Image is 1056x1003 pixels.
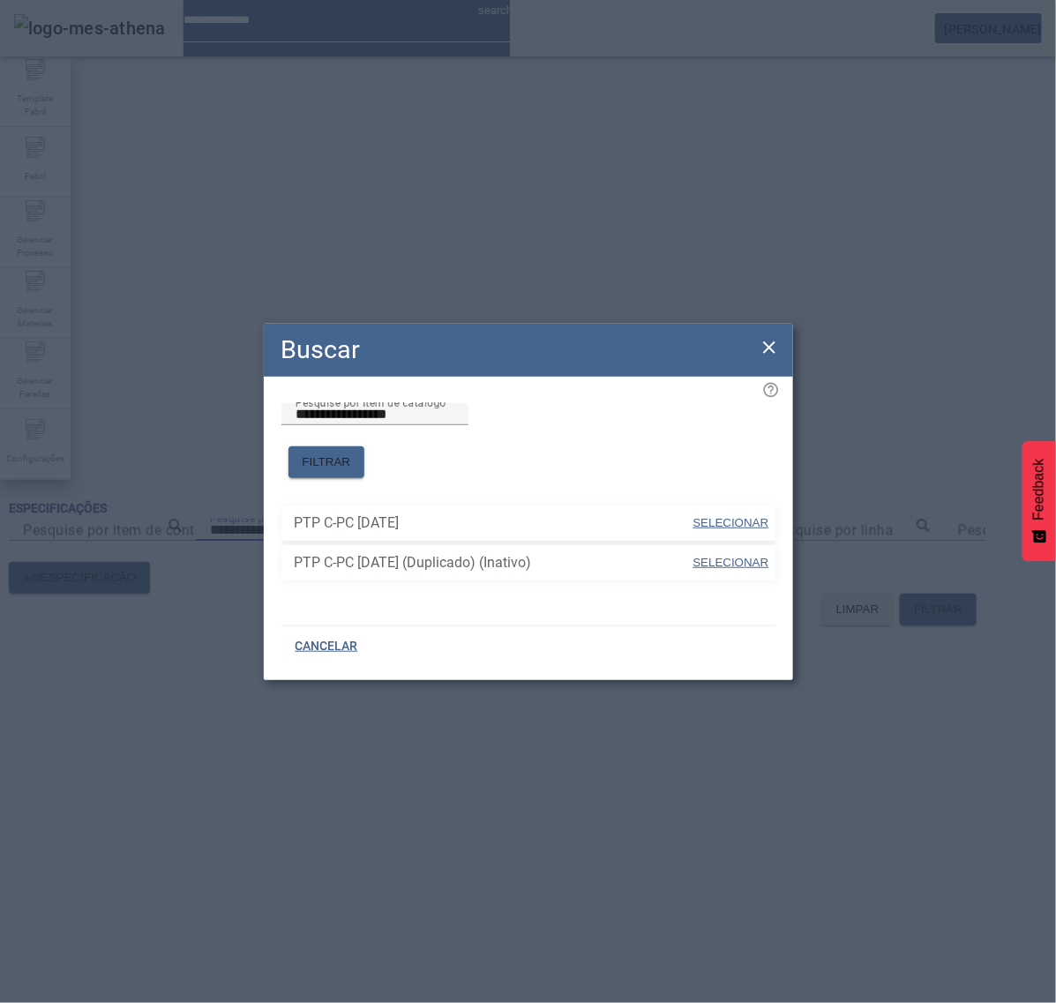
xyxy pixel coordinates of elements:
button: SELECIONAR [691,507,770,539]
span: SELECIONAR [693,556,769,569]
button: SELECIONAR [691,547,770,579]
button: FILTRAR [288,446,365,478]
span: FILTRAR [303,453,351,471]
span: PTP C-PC [DATE] [295,513,692,534]
button: CANCELAR [281,631,372,662]
mat-label: Pesquise por item de catálogo [296,396,446,408]
button: Feedback - Mostrar pesquisa [1022,441,1056,561]
span: SELECIONAR [693,516,769,529]
span: Feedback [1031,459,1047,520]
h2: Buscar [281,331,361,369]
span: PTP C-PC [DATE] (Duplicado) (Inativo) [295,552,692,573]
span: CANCELAR [296,638,358,655]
